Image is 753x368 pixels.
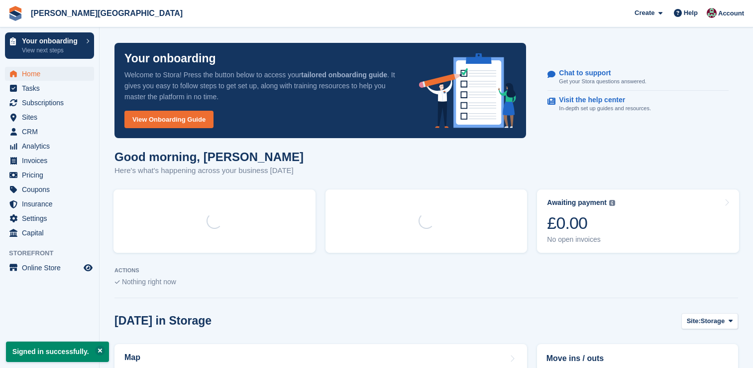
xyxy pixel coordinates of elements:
span: Invoices [22,154,82,168]
a: menu [5,168,94,182]
span: Site: [687,316,701,326]
h2: [DATE] in Storage [114,314,212,328]
span: Nothing right now [122,278,176,286]
span: Create [635,8,654,18]
span: Tasks [22,81,82,95]
a: menu [5,67,94,81]
p: Here's what's happening across your business [DATE] [114,165,304,177]
button: Site: Storage [681,313,738,330]
a: Your onboarding View next steps [5,32,94,59]
a: menu [5,154,94,168]
img: Rachel Rogers [707,8,717,18]
span: Account [718,8,744,18]
a: menu [5,261,94,275]
div: No open invoices [547,235,615,244]
a: menu [5,183,94,196]
img: stora-icon-8386f47178a22dfd0bd8f6a31ec36ba5ce8667c1dd55bd0f319d3a0aa187defe.svg [8,6,23,21]
img: onboarding-info-6c161a55d2c0e0a8cae90662b2fe09162a5109e8cc188191df67fb4f79e88e88.svg [419,53,517,128]
p: Visit the help center [559,96,643,104]
span: Help [684,8,698,18]
span: Subscriptions [22,96,82,110]
p: Signed in successfully. [6,342,109,362]
a: menu [5,211,94,225]
span: Online Store [22,261,82,275]
a: Awaiting payment £0.00 No open invoices [537,189,739,253]
a: Chat to support Get your Stora questions answered. [547,64,729,91]
strong: tailored onboarding guide [301,71,387,79]
a: menu [5,125,94,139]
a: menu [5,197,94,211]
p: Your onboarding [124,53,216,64]
span: Home [22,67,82,81]
p: Your onboarding [22,37,81,44]
a: menu [5,139,94,153]
h1: Good morning, [PERSON_NAME] [114,150,304,164]
a: Visit the help center In-depth set up guides and resources. [547,91,729,118]
span: Insurance [22,197,82,211]
div: Awaiting payment [547,198,607,207]
h2: Map [124,353,140,362]
a: menu [5,96,94,110]
a: menu [5,110,94,124]
span: Analytics [22,139,82,153]
a: View Onboarding Guide [124,111,214,128]
span: Capital [22,226,82,240]
a: Preview store [82,262,94,274]
span: Settings [22,211,82,225]
p: ACTIONS [114,267,738,274]
a: [PERSON_NAME][GEOGRAPHIC_DATA] [27,5,187,21]
a: menu [5,81,94,95]
span: Pricing [22,168,82,182]
span: Coupons [22,183,82,196]
p: Chat to support [559,69,638,77]
div: £0.00 [547,213,615,233]
img: icon-info-grey-7440780725fd019a000dd9b08b2336e03edf1995a4989e88bcd33f0948082b44.svg [609,200,615,206]
p: View next steps [22,46,81,55]
span: Storage [701,316,725,326]
p: Get your Stora questions answered. [559,77,646,86]
span: Storefront [9,248,99,258]
h2: Move ins / outs [546,353,729,365]
p: Welcome to Stora! Press the button below to access your . It gives you easy to follow steps to ge... [124,69,403,102]
p: In-depth set up guides and resources. [559,104,651,113]
span: Sites [22,110,82,124]
a: menu [5,226,94,240]
img: blank_slate_check_icon-ba018cac091ee9be17c0a81a6c232d5eb81de652e7a59be601be346b1b6ddf79.svg [114,280,120,284]
span: CRM [22,125,82,139]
